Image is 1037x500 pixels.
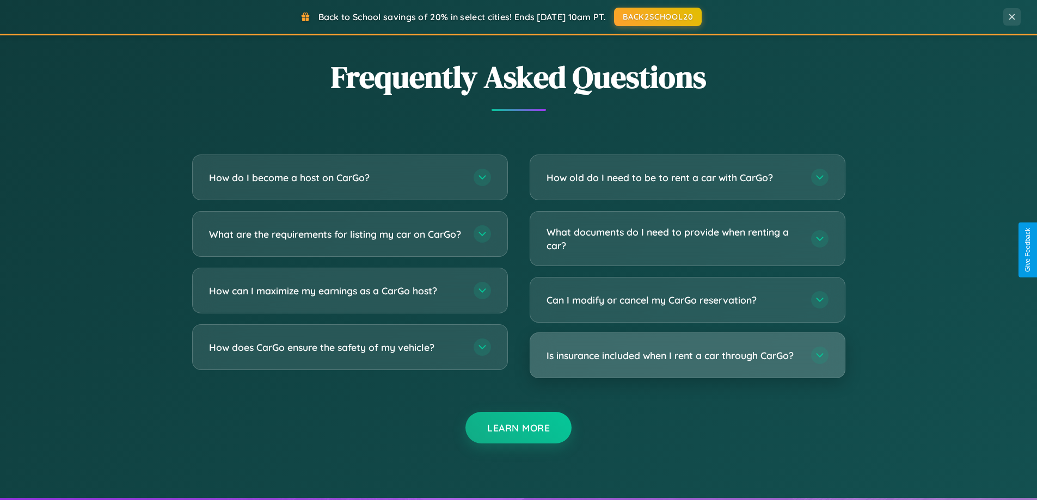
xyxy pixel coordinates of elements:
[1024,228,1032,272] div: Give Feedback
[465,412,572,443] button: Learn More
[614,8,702,26] button: BACK2SCHOOL20
[209,227,463,241] h3: What are the requirements for listing my car on CarGo?
[209,341,463,354] h3: How does CarGo ensure the safety of my vehicle?
[547,225,800,252] h3: What documents do I need to provide when renting a car?
[209,171,463,184] h3: How do I become a host on CarGo?
[547,349,800,362] h3: Is insurance included when I rent a car through CarGo?
[192,56,845,98] h2: Frequently Asked Questions
[318,11,606,22] span: Back to School savings of 20% in select cities! Ends [DATE] 10am PT.
[209,284,463,298] h3: How can I maximize my earnings as a CarGo host?
[547,171,800,184] h3: How old do I need to be to rent a car with CarGo?
[547,293,800,307] h3: Can I modify or cancel my CarGo reservation?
